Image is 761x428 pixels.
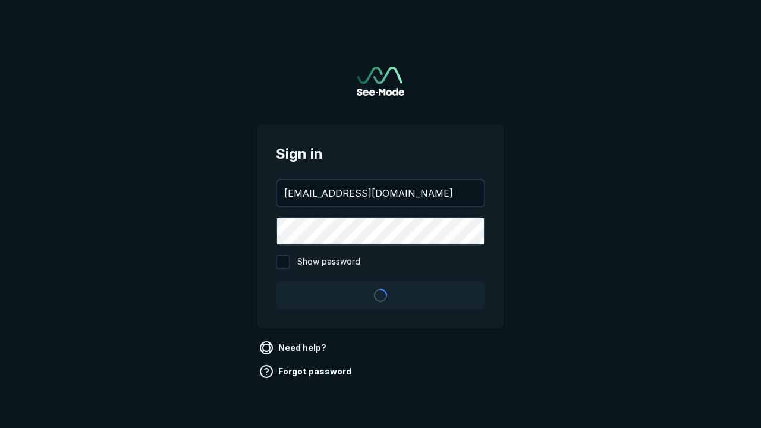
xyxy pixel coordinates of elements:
span: Show password [297,255,360,269]
a: Need help? [257,338,331,357]
input: your@email.com [277,180,484,206]
a: Go to sign in [357,67,404,96]
span: Sign in [276,143,485,165]
a: Forgot password [257,362,356,381]
img: See-Mode Logo [357,67,404,96]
